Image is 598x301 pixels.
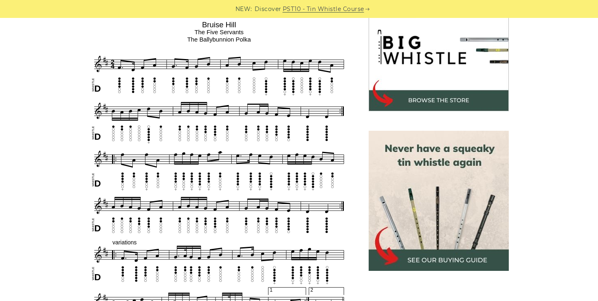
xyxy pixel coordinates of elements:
[235,4,252,14] span: NEW:
[369,131,509,271] img: tin whistle buying guide
[283,4,364,14] a: PST10 - Tin Whistle Course
[255,4,281,14] span: Discover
